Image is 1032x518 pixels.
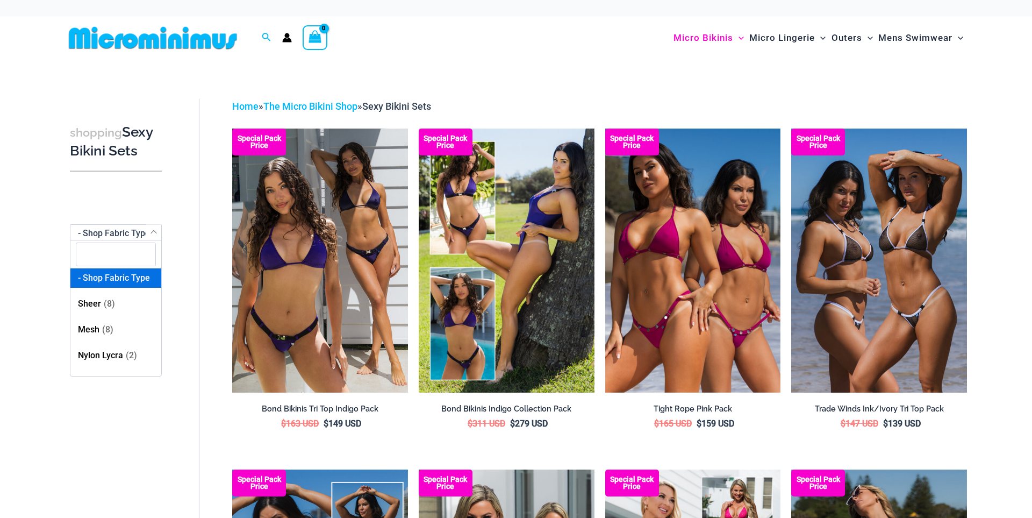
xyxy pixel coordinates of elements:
span: Menu Toggle [815,24,826,52]
span: $ [883,418,888,429]
b: Special Pack Price [605,135,659,149]
span: $ [841,418,845,429]
span: $ [510,418,515,429]
a: The Micro Bikini Shop [263,101,357,112]
span: Outers [832,24,862,52]
span: 8 [107,299,112,309]
a: Search icon link [262,31,271,45]
a: OutersMenu ToggleMenu Toggle [829,22,876,54]
a: Top Bum Pack Top Bum Pack bTop Bum Pack b [791,129,967,392]
span: Mens Swimwear [878,24,952,52]
span: - Shop Fabric Type [70,224,162,242]
b: Special Pack Price [232,135,286,149]
a: Bond Bikinis Indigo Collection Pack [419,404,594,418]
a: Micro LingerieMenu ToggleMenu Toggle [747,22,828,54]
b: Special Pack Price [605,476,659,490]
span: $ [654,418,659,429]
img: Top Bum Pack [791,129,967,392]
bdi: 147 USD [841,418,878,429]
bdi: 149 USD [324,418,361,429]
img: MM SHOP LOGO FLAT [64,26,241,50]
h2: Trade Winds Ink/Ivory Tri Top Pack [791,404,967,414]
span: - Shop Fabric Type [78,228,150,238]
h2: Tight Rope Pink Pack [605,404,781,414]
nav: Site Navigation [669,20,967,56]
a: View Shopping Cart, empty [303,25,327,50]
span: Menu Toggle [952,24,963,52]
span: ( ) [104,297,115,310]
span: Sexy Bikini Sets [362,101,431,112]
span: Mesh [78,323,116,336]
bdi: 165 USD [654,418,692,429]
span: ( ) [126,349,137,362]
bdi: 311 USD [468,418,505,429]
b: Special Pack Price [791,476,845,490]
h3: Sexy Bikini Sets [70,123,162,160]
span: ( ) [102,323,113,336]
b: Special Pack Price [791,135,845,149]
span: - Shop Fabric Type [70,225,161,242]
b: Special Pack Price [419,135,472,149]
img: Bond Indigo Tri Top Pack (1) [232,129,408,392]
bdi: 163 USD [281,418,319,429]
span: Menu Toggle [862,24,873,52]
span: Sheer [78,297,118,310]
a: Bond Indigo Tri Top Pack (1) Bond Indigo Tri Top Pack Back (1)Bond Indigo Tri Top Pack Back (1) [232,129,408,392]
span: » » [232,101,431,112]
span: 8 [105,324,110,335]
a: Mens SwimwearMenu ToggleMenu Toggle [876,22,966,54]
span: $ [697,418,701,429]
bdi: 159 USD [697,418,734,429]
b: Special Pack Price [419,476,472,490]
a: Bond Inidgo Collection Pack (10) Bond Indigo Bikini Collection Pack Back (6)Bond Indigo Bikini Co... [419,129,594,392]
a: Bond Bikinis Tri Top Indigo Pack [232,404,408,418]
span: Micro Bikinis [673,24,733,52]
img: Collection Pack F [605,129,781,392]
bdi: 279 USD [510,418,548,429]
a: Account icon link [282,33,292,42]
b: Special Pack Price [232,476,286,490]
span: 2 [129,350,134,360]
a: Micro BikinisMenu ToggleMenu Toggle [671,22,747,54]
h2: Bond Bikinis Indigo Collection Pack [419,404,594,414]
span: Micro Lingerie [749,24,815,52]
span: $ [468,418,472,429]
span: - Shop Fabric Type [78,272,150,285]
span: [PERSON_NAME] [78,375,154,401]
a: Trade Winds Ink/Ivory Tri Top Pack [791,404,967,418]
h2: Bond Bikinis Tri Top Indigo Pack [232,404,408,414]
a: Tight Rope Pink Pack [605,404,781,418]
img: Bond Inidgo Collection Pack (10) [419,129,594,392]
span: shopping [70,126,122,139]
bdi: 139 USD [883,418,921,429]
a: Collection Pack F Collection Pack B (3)Collection Pack B (3) [605,129,781,392]
span: $ [281,418,286,429]
span: Nylon Lycra [78,349,140,362]
a: Home [232,101,259,112]
span: $ [324,418,328,429]
span: Menu Toggle [733,24,744,52]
